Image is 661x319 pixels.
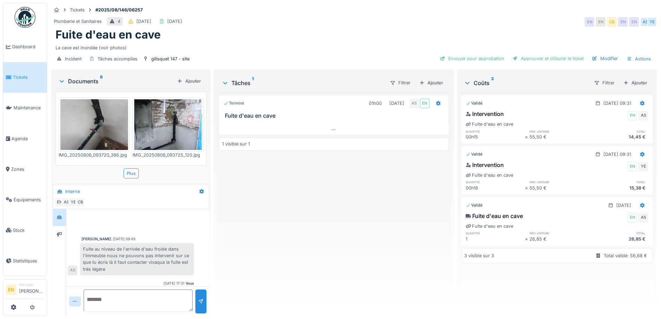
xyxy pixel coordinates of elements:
div: EN [627,111,637,120]
div: EN [596,17,605,27]
div: IMG_20250806_093725_120.jpg [133,152,204,158]
div: EN [627,213,637,223]
div: [DATE] [167,18,182,25]
div: Fuite d'eau en cave [466,121,513,127]
div: AS [409,99,419,108]
div: EN [420,99,430,108]
div: Approuver et clôturer le ticket [510,54,586,63]
div: EN [629,17,639,27]
div: 55,50 € [529,185,589,191]
img: Badge_color-CXgf-gQk.svg [15,7,35,28]
a: EN Manager[PERSON_NAME] [6,282,44,299]
div: Validé [466,202,483,208]
div: Ajouter [174,76,204,86]
div: YE [647,17,657,27]
h6: quantité [466,231,525,235]
div: 1 [466,236,525,242]
span: Stock [13,227,44,234]
div: Total validé: 56,68 € [604,252,647,259]
a: Zones [3,154,47,184]
div: Tickets [70,7,85,13]
div: AS [68,266,77,275]
div: CB [607,17,617,27]
strong: #2025/08/146/06257 [93,7,145,13]
div: AS [640,17,650,27]
div: 14,45 € [589,134,648,140]
div: IMG_20250806_093720_386.jpg [59,152,130,158]
a: Dashboard [3,32,47,62]
div: EN [585,17,594,27]
div: EN [54,198,64,207]
div: 1 visible sur 1 [222,141,250,147]
a: Stock [3,215,47,245]
div: Fuite d'eau en cave [466,172,513,178]
span: Tickets [13,74,44,81]
span: Statistiques [13,258,44,264]
div: Manager [19,282,44,287]
div: 26,85 € [529,236,589,242]
div: 4 [118,18,120,25]
h6: prix unitaire [529,129,589,134]
span: Équipements [14,196,44,203]
div: Actions [624,54,654,64]
a: Statistiques [3,245,47,276]
div: YE [638,162,648,171]
span: Dashboard [12,43,44,50]
div: Coûts [464,79,588,87]
h1: Fuite d'eau en cave [56,28,161,41]
sup: 1 [252,79,254,87]
div: Tâches [222,79,384,87]
div: [DATE] [616,202,631,209]
span: Agenda [11,135,44,142]
div: [DATE] 17:31 [163,281,184,286]
div: YE [68,198,78,207]
a: Équipements [3,184,47,215]
div: Validé [466,151,483,157]
div: [DATE] 09:31 [603,100,631,107]
a: Tickets [3,62,47,93]
div: CB [75,198,85,207]
div: Filtrer [387,78,414,88]
h6: prix unitaire [529,180,589,184]
div: EN [627,162,637,171]
div: Fuite au niveau de l'arrivée d'eau froide dans l'immeuble nous ne pouvons pas intervenir sur ce q... [80,243,194,275]
div: Intervention [466,110,504,118]
div: Terminé [223,100,244,106]
div: 15,38 € [589,185,648,191]
h6: prix unitaire [529,231,589,235]
div: Ajouter [620,78,650,87]
div: 01h00 [369,100,382,107]
div: × [525,236,529,242]
div: EN [618,17,628,27]
div: Envoyer pour approbation [437,54,507,63]
div: Tâches accomplies [98,56,137,62]
div: 3 visible sur 3 [464,252,494,259]
div: Fuite d'eau en cave [466,223,513,229]
div: Documents [58,77,174,85]
div: 26,85 € [589,236,648,242]
div: Ajouter [416,78,446,87]
div: AS [61,198,71,207]
div: Filtrer [591,78,618,88]
div: Modifier [589,54,621,63]
div: Plus [124,168,139,178]
div: Fuite d'eau en cave [466,212,523,220]
div: Intervention [466,161,504,169]
div: 00h15 [466,134,525,140]
div: AS [638,213,648,223]
h3: Fuite d'eau en cave [225,112,445,119]
div: × [525,185,529,191]
div: 00h16 [466,185,525,191]
h6: quantité [466,180,525,184]
div: Validé [466,100,483,106]
a: Maintenance [3,93,47,123]
div: Interne [65,188,80,195]
h6: total [589,129,648,134]
sup: 3 [491,79,494,87]
div: gilisquet 147 - site [151,56,189,62]
h6: total [589,180,648,184]
li: [PERSON_NAME] [19,282,44,297]
h6: total [589,231,648,235]
div: AS [638,111,648,120]
li: EN [6,285,16,295]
